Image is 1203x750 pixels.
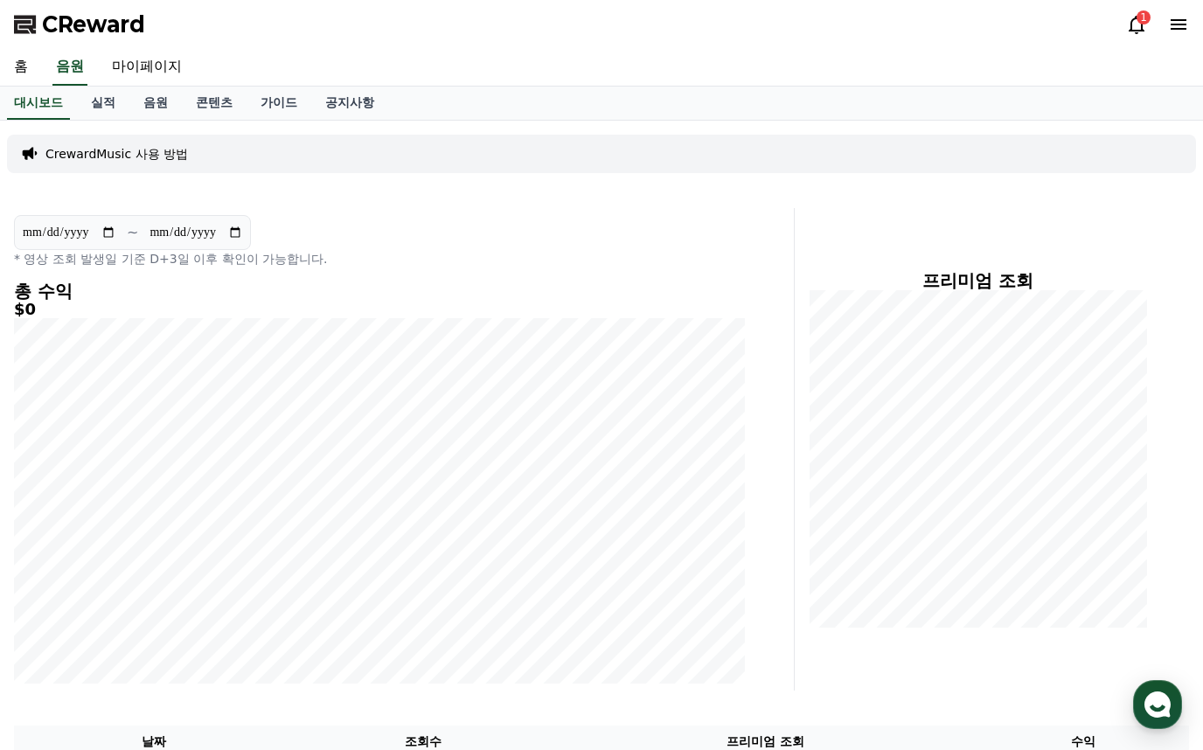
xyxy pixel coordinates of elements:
a: 공지사항 [311,87,388,120]
a: CReward [14,10,145,38]
p: * 영상 조회 발생일 기준 D+3일 이후 확인이 가능합니다. [14,250,745,267]
a: 대시보드 [7,87,70,120]
a: 1 [1126,14,1147,35]
p: ~ [127,222,138,243]
div: 1 [1137,10,1151,24]
span: CReward [42,10,145,38]
a: 실적 [77,87,129,120]
a: CrewardMusic 사용 방법 [45,145,188,163]
h5: $0 [14,301,745,318]
a: 콘텐츠 [182,87,247,120]
a: 가이드 [247,87,311,120]
a: 마이페이지 [98,49,196,86]
a: 음원 [52,49,87,86]
h4: 프리미엄 조회 [809,271,1147,290]
h4: 총 수익 [14,281,745,301]
a: 음원 [129,87,182,120]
